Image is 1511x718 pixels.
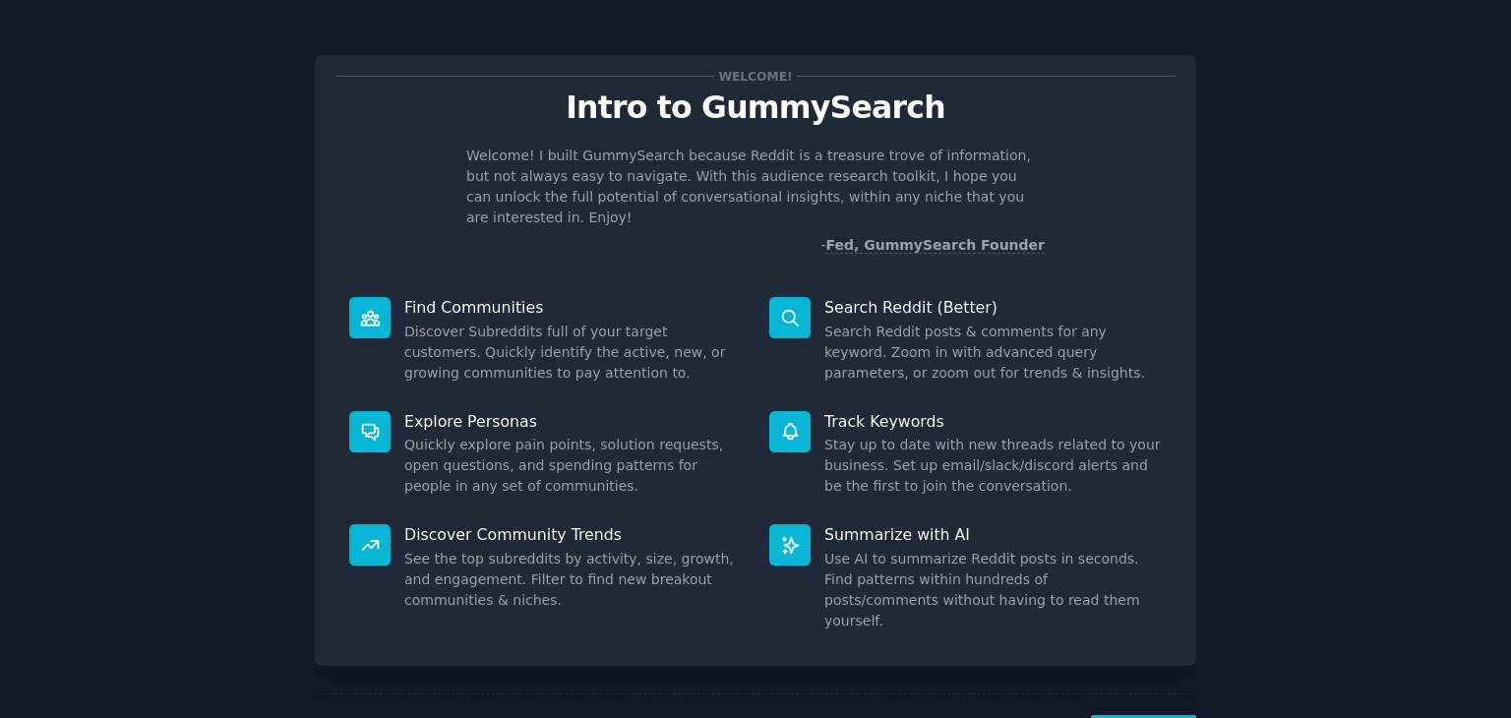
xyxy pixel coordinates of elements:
[404,411,742,432] p: Explore Personas
[466,146,1045,228] p: Welcome! I built GummySearch because Reddit is a treasure trove of information, but not always ea...
[824,322,1162,384] dd: Search Reddit posts & comments for any keyword. Zoom in with advanced query parameters, or zoom o...
[335,90,1176,125] p: Intro to GummySearch
[715,66,796,87] span: Welcome!
[824,411,1162,432] p: Track Keywords
[404,435,742,497] dd: Quickly explore pain points, solution requests, open questions, and spending patterns for people ...
[404,297,742,318] p: Find Communities
[825,237,1045,254] a: Fed, GummySearch Founder
[824,549,1162,631] dd: Use AI to summarize Reddit posts in seconds. Find patterns within hundreds of posts/comments with...
[820,235,1045,256] div: -
[824,524,1162,545] p: Summarize with AI
[404,549,742,611] dd: See the top subreddits by activity, size, growth, and engagement. Filter to find new breakout com...
[404,322,742,384] dd: Discover Subreddits full of your target customers. Quickly identify the active, new, or growing c...
[824,435,1162,497] dd: Stay up to date with new threads related to your business. Set up email/slack/discord alerts and ...
[404,524,742,545] p: Discover Community Trends
[824,297,1162,318] p: Search Reddit (Better)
